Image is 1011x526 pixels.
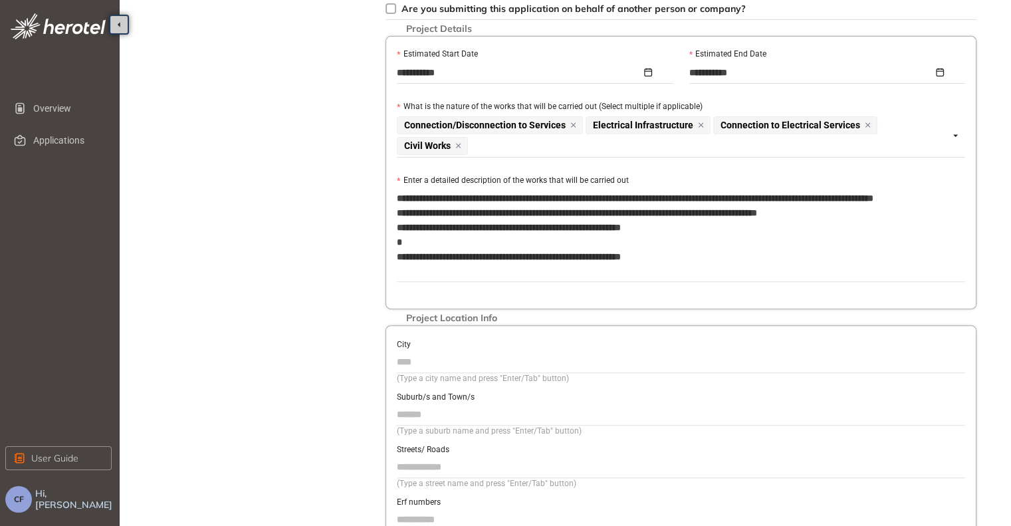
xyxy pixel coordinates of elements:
[397,477,965,490] div: (Type a street name and press "Enter/Tab" button)
[399,313,504,324] span: Project Location Info
[401,3,746,15] span: Are you submitting this application on behalf of another person or company?
[397,116,583,134] span: Connection/Disconnection to Services
[397,174,628,187] label: Enter a detailed description of the works that will be carried out
[397,404,965,424] input: Suburb/s and Town/s
[586,116,711,134] span: Electrical Infrastructure
[399,23,479,35] span: Project Details
[689,65,934,80] input: Estimated End Date
[397,188,965,281] textarea: Enter a detailed description of the works that will be carried out
[397,65,641,80] input: Estimated Start Date
[397,372,965,385] div: (Type a city name and press "Enter/Tab" button)
[397,100,702,113] label: What is the nature of the works that will be carried out (Select multiple if applicable)
[689,48,766,61] label: Estimated End Date
[404,120,566,130] span: Connection/Disconnection to Services
[397,48,477,61] label: Estimated Start Date
[397,425,965,438] div: (Type a suburb name and press "Enter/Tab" button)
[397,352,965,372] input: City
[397,444,449,456] label: Streets/ Roads
[14,495,24,504] span: CF
[33,127,101,154] span: Applications
[11,13,106,39] img: logo
[5,486,32,513] button: CF
[397,338,411,351] label: City
[721,120,860,130] span: Connection to Electrical Services
[5,446,112,470] button: User Guide
[713,116,877,134] span: Connection to Electrical Services
[397,137,468,155] span: Civil Works
[35,488,114,511] span: Hi, [PERSON_NAME]
[397,496,441,509] label: Erf numbers
[593,120,693,130] span: Electrical Infrastructure
[397,457,965,477] input: Streets/ Roads
[397,391,475,404] label: Suburb/s and Town/s
[31,451,78,465] span: User Guide
[404,141,451,151] span: Civil Works
[33,95,101,122] span: Overview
